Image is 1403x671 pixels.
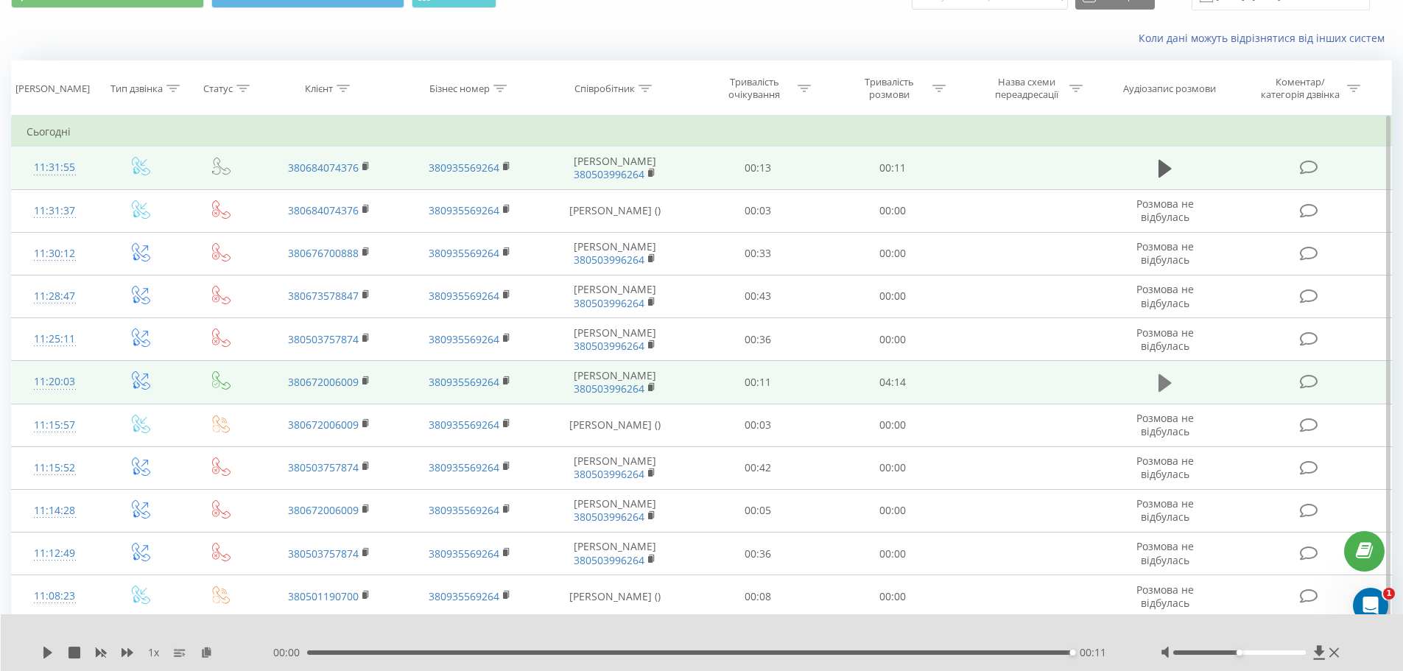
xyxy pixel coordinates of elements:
span: Розмова не відбулась [1136,539,1194,566]
div: 11:20:03 [27,368,83,396]
td: 00:00 [826,533,960,575]
div: Тривалість очікування [715,76,794,101]
a: Коли дані можуть відрізнятися вiд інших систем [1139,31,1392,45]
a: 380503757874 [288,332,359,346]
td: 00:03 [691,189,826,232]
td: 00:11 [691,361,826,404]
a: 380672006009 [288,375,359,389]
td: [PERSON_NAME] [540,533,691,575]
a: 380503996264 [574,467,644,481]
div: 11:28:47 [27,282,83,311]
div: 11:31:55 [27,153,83,182]
td: 00:13 [691,147,826,189]
a: 380503757874 [288,460,359,474]
span: 1 x [148,645,159,660]
a: 380676700888 [288,246,359,260]
div: 11:08:23 [27,582,83,611]
td: 00:36 [691,318,826,361]
span: Розмова не відбулась [1136,197,1194,224]
div: 11:12:49 [27,539,83,568]
div: Тривалість розмови [850,76,929,101]
a: 380503996264 [574,553,644,567]
a: 380935569264 [429,375,499,389]
td: 00:36 [691,533,826,575]
a: 380503996264 [574,339,644,353]
a: 380684074376 [288,161,359,175]
div: Клієнт [305,82,333,95]
td: 04:14 [826,361,960,404]
span: Розмова не відбулась [1136,282,1194,309]
div: Тип дзвінка [110,82,163,95]
div: Бізнес номер [429,82,490,95]
a: 380673578847 [288,289,359,303]
div: Аудіозапис розмови [1123,82,1216,95]
div: 11:15:52 [27,454,83,482]
span: 1 [1383,588,1395,600]
td: 00:00 [826,575,960,618]
div: [PERSON_NAME] [15,82,90,95]
span: 00:11 [1080,645,1106,660]
td: 00:05 [691,489,826,532]
td: [PERSON_NAME] [540,318,691,361]
td: [PERSON_NAME] [540,489,691,532]
td: 00:08 [691,575,826,618]
div: 11:15:57 [27,411,83,440]
a: 380935569264 [429,203,499,217]
div: Accessibility label [1069,650,1075,656]
a: 380503996264 [574,167,644,181]
div: 11:31:37 [27,197,83,225]
div: Співробітник [574,82,635,95]
td: 00:43 [691,275,826,317]
td: 00:00 [826,318,960,361]
a: 380935569264 [429,418,499,432]
td: 00:00 [826,189,960,232]
a: 380935569264 [429,547,499,561]
a: 380503996264 [574,253,644,267]
a: 380503757874 [288,547,359,561]
div: Статус [203,82,233,95]
td: 00:00 [826,232,960,275]
td: 00:00 [826,275,960,317]
a: 380935569264 [429,503,499,517]
span: Розмова не відбулась [1136,411,1194,438]
a: 380501190700 [288,589,359,603]
div: Accessibility label [1237,650,1242,656]
td: [PERSON_NAME] () [540,575,691,618]
td: [PERSON_NAME] [540,147,691,189]
div: Коментар/категорія дзвінка [1257,76,1343,101]
a: 380935569264 [429,246,499,260]
a: 380935569264 [429,332,499,346]
span: 00:00 [273,645,307,660]
td: [PERSON_NAME] [540,232,691,275]
a: 380672006009 [288,418,359,432]
div: 11:14:28 [27,496,83,525]
td: [PERSON_NAME] () [540,189,691,232]
td: 00:42 [691,446,826,489]
a: 380935569264 [429,460,499,474]
a: 380503996264 [574,296,644,310]
a: 380503996264 [574,510,644,524]
td: 00:00 [826,489,960,532]
td: 00:00 [826,404,960,446]
td: 00:00 [826,446,960,489]
td: [PERSON_NAME] [540,361,691,404]
td: Сьогодні [12,117,1392,147]
div: 11:30:12 [27,239,83,268]
a: 380503996264 [574,382,644,396]
div: 11:25:11 [27,325,83,354]
td: [PERSON_NAME] [540,446,691,489]
a: 380935569264 [429,161,499,175]
a: 380684074376 [288,203,359,217]
td: [PERSON_NAME] [540,275,691,317]
span: Розмова не відбулась [1136,239,1194,267]
a: 380935569264 [429,289,499,303]
span: Розмова не відбулась [1136,326,1194,353]
td: 00:03 [691,404,826,446]
a: 380935569264 [429,589,499,603]
a: 380672006009 [288,503,359,517]
td: 00:11 [826,147,960,189]
span: Розмова не відбулась [1136,583,1194,610]
td: [PERSON_NAME] () [540,404,691,446]
span: Розмова не відбулась [1136,454,1194,481]
td: 00:33 [691,232,826,275]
